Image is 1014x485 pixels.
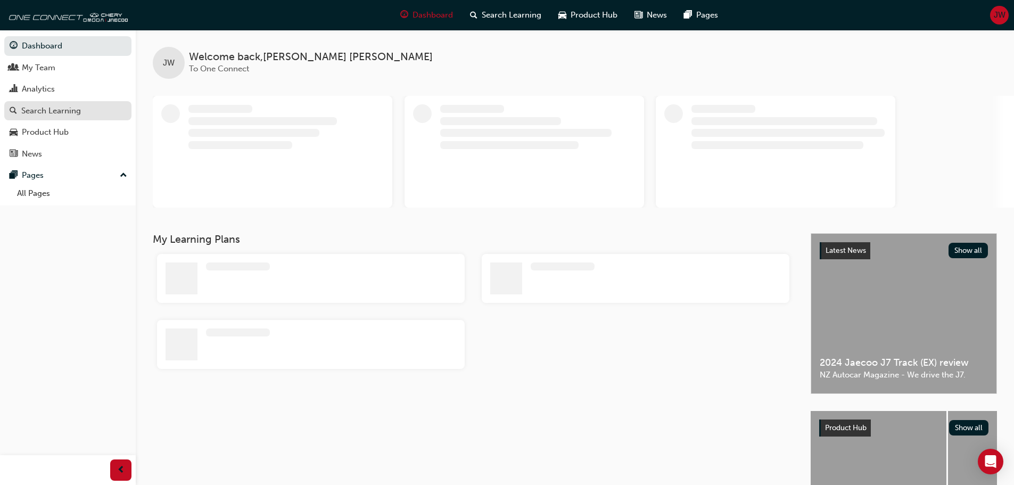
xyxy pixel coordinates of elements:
[22,126,69,138] div: Product Hub
[571,9,617,21] span: Product Hub
[4,101,131,121] a: Search Learning
[684,9,692,22] span: pages-icon
[10,171,18,180] span: pages-icon
[558,9,566,22] span: car-icon
[482,9,541,21] span: Search Learning
[647,9,667,21] span: News
[392,4,461,26] a: guage-iconDashboard
[153,233,794,245] h3: My Learning Plans
[820,369,988,381] span: NZ Autocar Magazine - We drive the J7.
[413,9,453,21] span: Dashboard
[120,169,127,183] span: up-icon
[163,57,175,69] span: JW
[10,106,17,116] span: search-icon
[5,4,128,26] img: oneconnect
[117,464,125,477] span: prev-icon
[675,4,727,26] a: pages-iconPages
[990,6,1009,24] button: JW
[949,420,989,435] button: Show all
[4,122,131,142] a: Product Hub
[461,4,550,26] a: search-iconSearch Learning
[819,420,988,437] a: Product HubShow all
[820,357,988,369] span: 2024 Jaecoo J7 Track (EX) review
[10,85,18,94] span: chart-icon
[4,144,131,164] a: News
[22,62,55,74] div: My Team
[825,423,867,432] span: Product Hub
[22,169,44,182] div: Pages
[10,128,18,137] span: car-icon
[470,9,477,22] span: search-icon
[22,83,55,95] div: Analytics
[189,64,249,73] span: To One Connect
[994,9,1005,21] span: JW
[626,4,675,26] a: news-iconNews
[696,9,718,21] span: Pages
[4,166,131,185] button: Pages
[10,63,18,73] span: people-icon
[820,242,988,259] a: Latest NewsShow all
[826,246,866,255] span: Latest News
[634,9,642,22] span: news-icon
[4,58,131,78] a: My Team
[13,185,131,202] a: All Pages
[949,243,988,258] button: Show all
[400,9,408,22] span: guage-icon
[4,34,131,166] button: DashboardMy TeamAnalyticsSearch LearningProduct HubNews
[189,51,433,63] span: Welcome back , [PERSON_NAME] [PERSON_NAME]
[22,148,42,160] div: News
[550,4,626,26] a: car-iconProduct Hub
[4,79,131,99] a: Analytics
[10,42,18,51] span: guage-icon
[21,105,81,117] div: Search Learning
[10,150,18,159] span: news-icon
[978,449,1003,474] div: Open Intercom Messenger
[4,36,131,56] a: Dashboard
[811,233,997,394] a: Latest NewsShow all2024 Jaecoo J7 Track (EX) reviewNZ Autocar Magazine - We drive the J7.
